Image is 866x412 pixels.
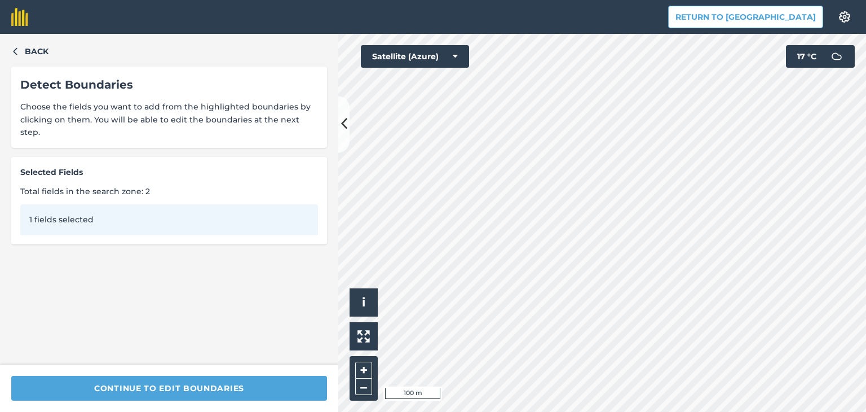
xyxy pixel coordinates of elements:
[357,330,370,343] img: Four arrows, one pointing top left, one top right, one bottom right and the last bottom left
[20,76,318,94] div: Detect Boundaries
[838,11,851,23] img: A cog icon
[797,45,816,68] span: 17 ° C
[20,100,318,138] span: Choose the fields you want to add from the highlighted boundaries by clicking on them. You will b...
[11,45,48,58] button: Back
[362,295,365,309] span: i
[361,45,469,68] button: Satellite (Azure)
[355,362,372,379] button: +
[786,45,855,68] button: 17 °C
[20,166,318,178] span: Selected Fields
[825,45,848,68] img: svg+xml;base64,PD94bWwgdmVyc2lvbj0iMS4wIiBlbmNvZGluZz0idXRmLTgiPz4KPCEtLSBHZW5lcmF0b3I6IEFkb2JlIE...
[11,376,327,401] button: Continue to edit boundaries
[355,379,372,395] button: –
[350,288,378,317] button: i
[20,185,318,198] span: Total fields in the search zone: 2
[20,204,318,235] div: 1 fields selected
[25,45,48,58] span: Back
[11,8,28,26] img: fieldmargin Logo
[668,6,823,28] button: Return to [GEOGRAPHIC_DATA]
